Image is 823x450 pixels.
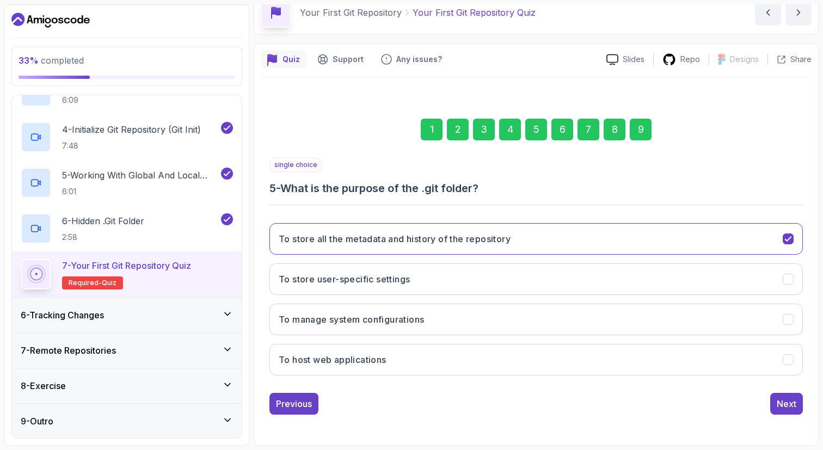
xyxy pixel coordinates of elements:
button: 7-Remote Repositories [12,333,242,368]
button: Previous [269,393,318,415]
div: 3 [473,119,495,140]
div: 9 [630,119,652,140]
div: 6 [551,119,573,140]
p: Slides [623,54,644,65]
h3: 9 - Outro [21,415,53,428]
a: Slides [598,54,653,65]
p: single choice [269,158,322,172]
p: 5 - Working With Global And Local Configuration [62,169,219,182]
button: To store all the metadata and history of the repository [269,223,803,255]
p: Share [790,54,812,65]
p: 4 - Initialize Git Repository (Git Init) [62,123,201,136]
button: 6-Tracking Changes [12,298,242,332]
div: Next [777,397,796,410]
p: Designs [730,54,759,65]
button: 8-Exercise [12,368,242,403]
h3: To manage system configurations [279,313,424,326]
h3: To store user-specific settings [279,273,410,286]
p: Any issues? [396,54,442,65]
p: 7 - Your First Git Repository Quiz [62,259,191,272]
h3: 5 - What is the purpose of the .git folder? [269,181,803,196]
button: 9-Outro [12,404,242,439]
button: To host web applications [269,344,803,375]
h3: 8 - Exercise [21,379,66,392]
h3: To host web applications [279,353,386,366]
p: 6 - Hidden .git Folder [62,214,144,227]
a: Dashboard [11,11,90,29]
p: Your First Git Repository [300,6,402,19]
button: 4-Initialize Git Repository (Git Init)7:48 [21,122,233,152]
button: To manage system configurations [269,304,803,335]
h3: 7 - Remote Repositories [21,344,116,357]
span: quiz [102,279,116,287]
div: 2 [447,119,469,140]
button: 7-Your First Git Repository QuizRequired-quiz [21,259,233,289]
p: 6:01 [62,186,219,197]
p: 2:58 [62,232,144,243]
button: Next [770,393,803,415]
span: completed [19,55,84,66]
div: 7 [578,119,599,140]
h3: To store all the metadata and history of the repository [279,232,511,245]
div: 1 [421,119,443,140]
p: 6:09 [62,95,219,106]
button: To store user-specific settings [269,263,803,295]
p: Repo [680,54,700,65]
p: Support [333,54,364,65]
button: Support button [311,51,370,68]
p: 7:48 [62,140,201,151]
p: Quiz [282,54,300,65]
button: Share [767,54,812,65]
button: Feedback button [374,51,449,68]
span: Required- [69,279,102,287]
div: Previous [276,397,312,410]
a: Repo [654,53,709,66]
p: Your First Git Repository Quiz [413,6,536,19]
h3: 6 - Tracking Changes [21,309,104,322]
div: 5 [525,119,547,140]
button: 6-Hidden .git Folder2:58 [21,213,233,244]
button: 5-Working With Global And Local Configuration6:01 [21,168,233,198]
span: 33 % [19,55,39,66]
div: 4 [499,119,521,140]
div: 8 [604,119,625,140]
button: quiz button [261,51,306,68]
